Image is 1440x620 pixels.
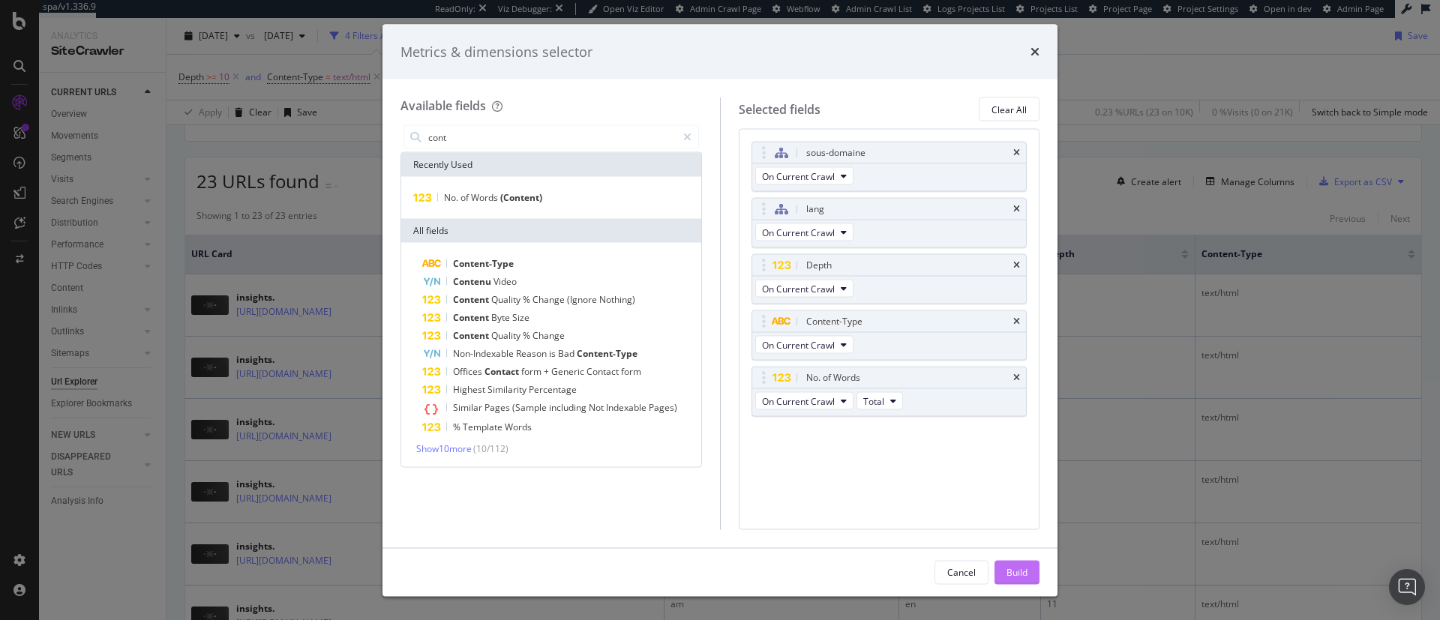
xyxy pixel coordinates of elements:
button: On Current Crawl [755,392,853,410]
span: Contact [586,365,621,378]
div: langtimesOn Current Crawl [751,198,1027,248]
div: Metrics & dimensions selector [400,42,592,61]
div: lang [806,202,824,217]
span: including [549,401,589,414]
span: Quality [491,293,523,306]
div: sous-domaine [806,145,865,160]
span: form [621,365,641,378]
span: Not [589,401,606,414]
button: On Current Crawl [755,167,853,185]
div: Depth [806,258,832,273]
span: (Ignore [567,293,599,306]
span: Indexable [606,401,649,414]
span: Reason [516,347,549,360]
div: Cancel [947,565,976,578]
span: Pages [484,401,512,414]
span: of [460,191,471,204]
span: Words [471,191,500,204]
span: Total [863,394,884,407]
span: No. [444,191,460,204]
input: Search by field name [427,126,676,148]
span: ( 10 / 112 ) [473,442,508,455]
span: Similar [453,401,484,414]
span: On Current Crawl [762,394,835,407]
span: Template [463,421,505,433]
span: Words [505,421,532,433]
span: is [549,347,558,360]
span: Content-Type [577,347,637,360]
span: Non-Indexable [453,347,516,360]
div: Clear All [991,103,1027,115]
span: On Current Crawl [762,169,835,182]
span: Content [453,293,491,306]
button: Clear All [979,97,1039,121]
div: DepthtimesOn Current Crawl [751,254,1027,304]
span: Size [512,311,529,324]
span: Content [453,329,491,342]
span: Change [532,329,565,342]
span: Video [493,275,517,288]
span: On Current Crawl [762,226,835,238]
span: Quality [491,329,523,342]
span: On Current Crawl [762,338,835,351]
div: times [1013,148,1020,157]
span: form [521,365,544,378]
div: modal [382,24,1057,596]
div: Build [1006,565,1027,578]
span: Byte [491,311,512,324]
div: times [1030,42,1039,61]
button: Build [994,560,1039,584]
div: Content-Type [806,314,862,329]
button: Total [856,392,903,410]
div: sous-domainetimesOn Current Crawl [751,142,1027,192]
div: Content-TypetimesOn Current Crawl [751,310,1027,361]
span: On Current Crawl [762,282,835,295]
span: + [544,365,551,378]
span: (Sample [512,401,549,414]
button: On Current Crawl [755,280,853,298]
span: (Content) [500,191,542,204]
span: % [523,293,532,306]
span: Nothing) [599,293,635,306]
span: Bad [558,347,577,360]
span: Content [453,311,491,324]
div: No. of Words [806,370,860,385]
div: Open Intercom Messenger [1389,569,1425,605]
div: Available fields [400,97,486,114]
div: times [1013,261,1020,270]
span: Highest [453,383,487,396]
span: Content-Type [453,257,514,270]
button: On Current Crawl [755,336,853,354]
span: Similarity [487,383,529,396]
span: Pages) [649,401,677,414]
span: Percentage [529,383,577,396]
span: Offices [453,365,484,378]
div: times [1013,373,1020,382]
div: times [1013,317,1020,326]
span: Contenu [453,275,493,288]
span: Generic [551,365,586,378]
div: Selected fields [739,100,820,118]
span: Change [532,293,567,306]
button: On Current Crawl [755,223,853,241]
div: All fields [401,219,701,243]
span: Contact [484,365,521,378]
span: % [523,329,532,342]
div: No. of WordstimesOn Current CrawlTotal [751,367,1027,417]
span: % [453,421,463,433]
span: Show 10 more [416,442,472,455]
button: Cancel [934,560,988,584]
div: Recently Used [401,153,701,177]
div: times [1013,205,1020,214]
